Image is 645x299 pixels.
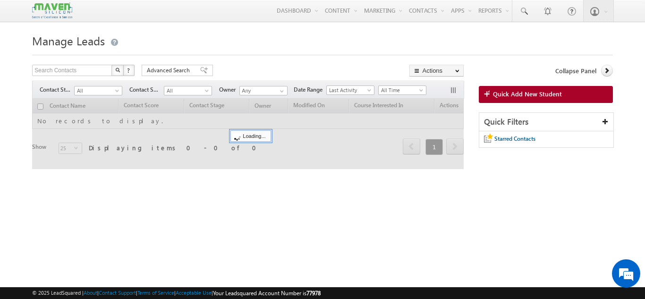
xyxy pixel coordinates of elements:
a: Last Activity [326,85,374,95]
span: Quick Add New Student [493,90,562,98]
span: Your Leadsquared Account Number is [213,290,321,297]
span: Contact Source [129,85,164,94]
a: Terms of Service [137,290,174,296]
div: Quick Filters [479,113,613,131]
span: © 2025 LeadSquared | | | | | [32,289,321,298]
span: Advanced Search [147,66,193,75]
img: Custom Logo [32,2,72,19]
span: Owner [219,85,239,94]
button: Actions [409,65,464,77]
input: Type to Search [239,86,288,95]
button: ? [123,65,135,76]
span: Date Range [294,85,326,94]
span: Manage Leads [32,33,105,48]
span: All Time [379,86,424,94]
span: All [75,86,119,95]
a: Acceptable Use [176,290,212,296]
a: All [164,86,212,95]
div: Loading... [230,130,271,142]
img: Search [115,68,120,72]
span: Starred Contacts [494,135,535,142]
span: ? [127,66,131,74]
a: Show All Items [275,86,287,96]
a: Contact Support [99,290,136,296]
a: All [74,86,122,95]
span: All [164,86,209,95]
a: Quick Add New Student [479,86,613,103]
span: 77978 [306,290,321,297]
span: Contact Stage [40,85,74,94]
span: Last Activity [327,86,372,94]
span: Collapse Panel [555,67,596,75]
a: All Time [378,85,426,95]
a: About [84,290,97,296]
